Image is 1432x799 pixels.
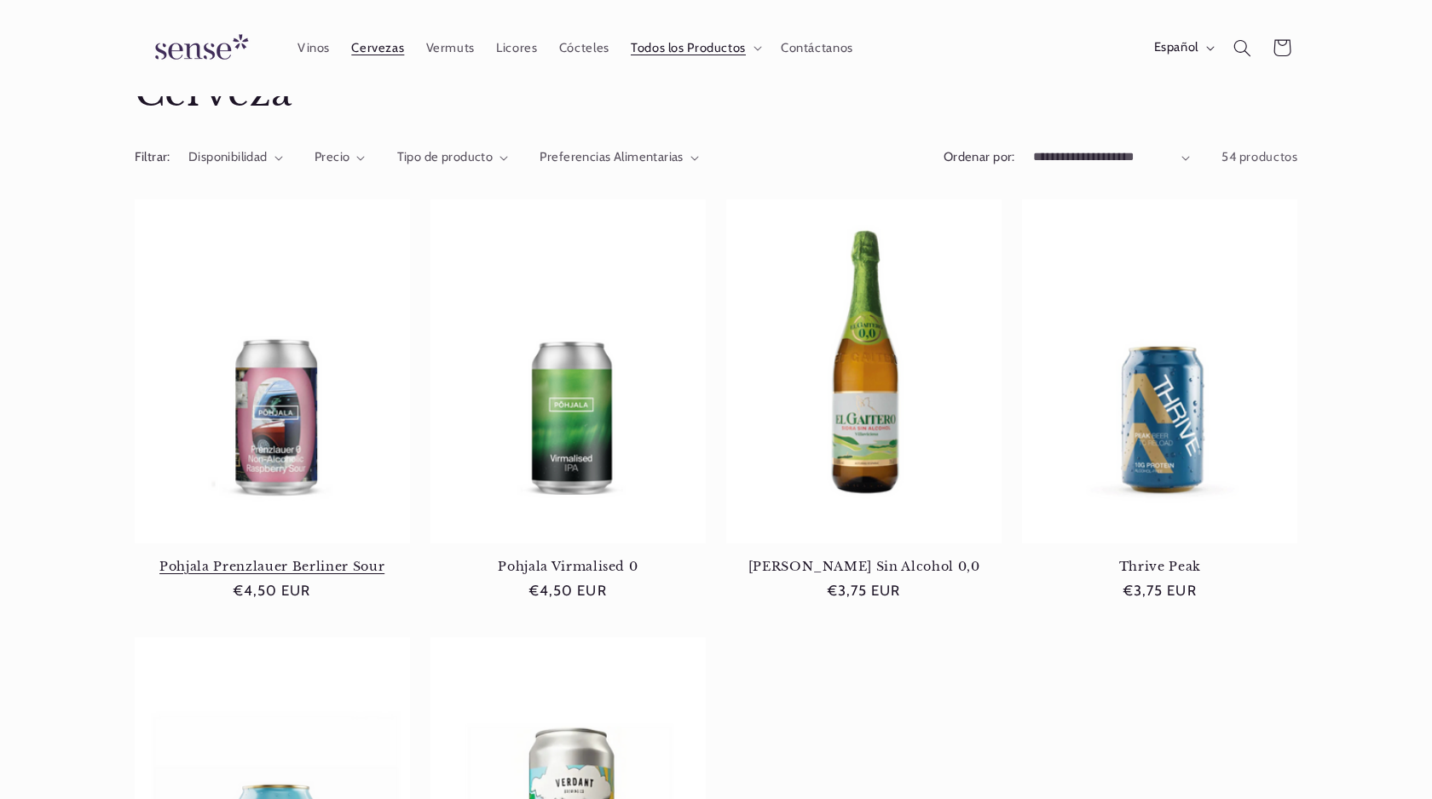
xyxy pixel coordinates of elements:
[128,17,269,79] a: Sense
[430,559,706,574] a: Pohjala Virmalised 0
[548,29,620,66] a: Cócteles
[726,559,1002,574] a: [PERSON_NAME] Sin Alcohol 0,0
[620,29,770,66] summary: Todos los Productos
[540,149,684,164] span: Preferencias Alimentarias
[286,29,340,66] a: Vinos
[1222,28,1262,67] summary: Búsqueda
[944,149,1015,164] label: Ordenar por:
[770,29,863,66] a: Contáctanos
[297,40,330,56] span: Vinos
[188,148,283,167] summary: Disponibilidad (0 seleccionado)
[426,40,475,56] span: Vermuts
[315,149,350,164] span: Precio
[1154,39,1198,58] span: Español
[315,148,366,167] summary: Precio
[135,559,410,574] a: Pohjala Prenzlauer Berliner Sour
[397,148,509,167] summary: Tipo de producto (0 seleccionado)
[1221,149,1298,164] span: 54 productos
[188,149,268,164] span: Disponibilidad
[135,148,170,167] h2: Filtrar:
[351,40,404,56] span: Cervezas
[341,29,415,66] a: Cervezas
[1143,31,1222,65] button: Español
[1022,559,1297,574] a: Thrive Peak
[781,40,853,56] span: Contáctanos
[486,29,549,66] a: Licores
[559,40,609,56] span: Cócteles
[415,29,486,66] a: Vermuts
[631,40,746,56] span: Todos los Productos
[135,24,263,72] img: Sense
[397,149,494,164] span: Tipo de producto
[496,40,537,56] span: Licores
[540,148,699,167] summary: Preferencias Alimentarias (0 seleccionado)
